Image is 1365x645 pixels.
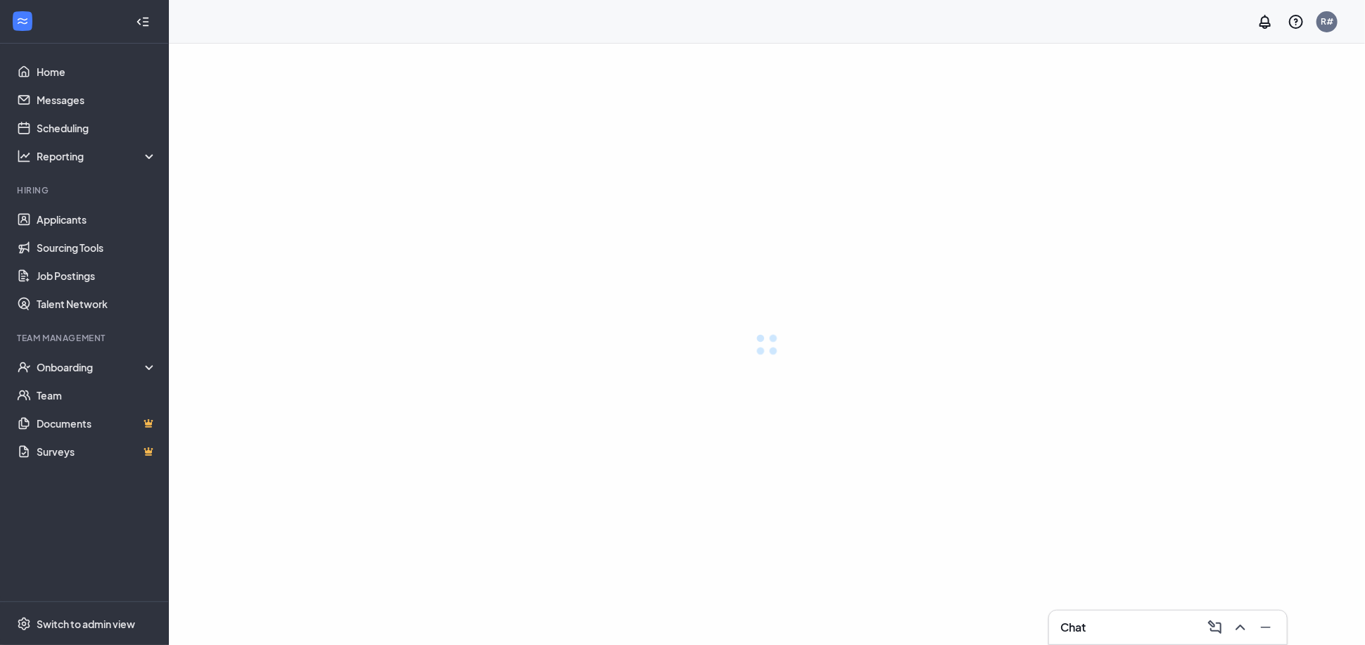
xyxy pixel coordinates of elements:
[17,360,31,374] svg: UserCheck
[1257,13,1274,30] svg: Notifications
[1202,616,1225,639] button: ComposeMessage
[136,15,150,29] svg: Collapse
[37,290,157,318] a: Talent Network
[17,149,31,163] svg: Analysis
[37,86,157,114] a: Messages
[17,184,154,196] div: Hiring
[37,262,157,290] a: Job Postings
[37,205,157,234] a: Applicants
[37,617,135,631] div: Switch to admin view
[37,234,157,262] a: Sourcing Tools
[1253,616,1276,639] button: Minimize
[37,114,157,142] a: Scheduling
[1228,616,1250,639] button: ChevronUp
[15,14,30,28] svg: WorkstreamLogo
[1321,15,1333,27] div: R#
[37,360,158,374] div: Onboarding
[37,381,157,409] a: Team
[37,149,158,163] div: Reporting
[17,332,154,344] div: Team Management
[37,438,157,466] a: SurveysCrown
[1257,619,1274,636] svg: Minimize
[1207,619,1224,636] svg: ComposeMessage
[1288,13,1304,30] svg: QuestionInfo
[37,58,157,86] a: Home
[37,409,157,438] a: DocumentsCrown
[17,617,31,631] svg: Settings
[1232,619,1249,636] svg: ChevronUp
[1060,620,1086,635] h3: Chat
